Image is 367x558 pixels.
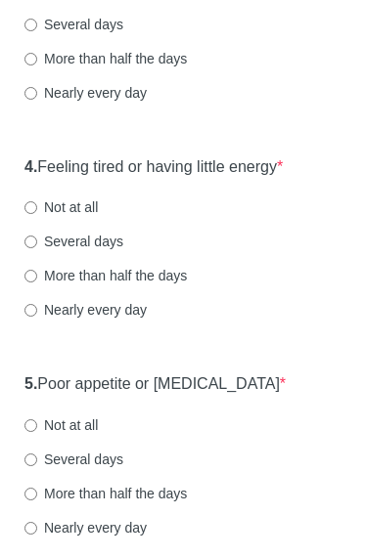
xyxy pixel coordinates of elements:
label: Several days [24,15,123,34]
input: Nearly every day [24,87,37,100]
input: Nearly every day [24,304,37,317]
input: Several days [24,453,37,466]
label: More than half the days [24,266,187,285]
strong: 4. [24,158,37,175]
strong: 5. [24,375,37,392]
label: More than half the days [24,49,187,68]
label: Feeling tired or having little energy [24,156,283,179]
input: More than half the days [24,270,37,282]
input: Not at all [24,419,37,432]
input: Nearly every day [24,522,37,535]
label: Nearly every day [24,518,147,537]
label: Not at all [24,415,98,435]
label: Not at all [24,197,98,217]
label: Several days [24,450,123,469]
label: Several days [24,232,123,251]
input: Several days [24,236,37,248]
input: Not at all [24,201,37,214]
label: Poor appetite or [MEDICAL_DATA] [24,373,286,396]
input: More than half the days [24,53,37,65]
label: More than half the days [24,484,187,503]
label: Nearly every day [24,83,147,103]
input: Several days [24,19,37,31]
label: Nearly every day [24,300,147,320]
input: More than half the days [24,488,37,500]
